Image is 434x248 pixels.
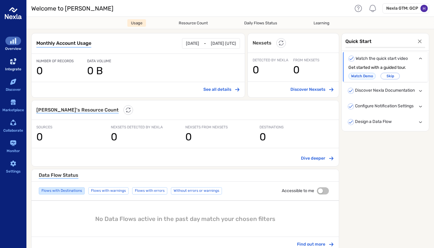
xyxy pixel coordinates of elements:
div: Design a Data Flow [343,115,428,129]
a: Discover [4,77,23,94]
a: Overview [4,36,23,53]
div: Overview [5,46,21,52]
a: Integrate [4,57,23,73]
div: Flows with Destinations [39,187,85,194]
span: Quick Start [345,38,372,44]
span: SOURCES [36,125,111,130]
div: Monitor [7,148,20,154]
span: DATA VOLUME [87,59,138,63]
p: [DATE] (UTC) [211,40,236,47]
a: Marketplace [4,97,23,114]
span: Flows with warnings [89,186,128,195]
span: Flows with errors [132,186,167,195]
span: FROM NEXSETS [293,58,334,63]
img: logo [5,5,22,22]
span: NEXSETS FROM NEXSETS [185,125,260,130]
button: Skip [381,73,400,79]
span: Without errors or warnings [171,186,222,195]
span: DETECTED BY NEXLA [253,58,293,63]
span: Design a Data Flow [355,119,392,125]
button: Dive deeper [299,153,336,164]
h6: Nexla GTM: GCP [386,5,418,11]
a: Monitor [4,138,23,155]
span: Resource Count [179,21,208,25]
div: Without errors or warnings [171,187,222,194]
h1: 0 [259,131,334,143]
div: Flows with warnings [88,187,129,194]
a: Settings [4,159,23,176]
div: Help [354,4,363,13]
h6: Nexsets [253,40,272,46]
div: - [182,38,240,48]
span: NUMBER OF RECORDS [36,59,87,63]
p: [DATE] [186,40,199,47]
span: Watch the quick start video [356,56,408,62]
span: Usage [131,21,142,25]
h1: 0 [36,131,111,143]
div: Integrate [5,66,21,72]
div: Notifications [368,4,378,13]
span: Flows with Destinations [39,186,84,195]
a: Collaborate [4,118,23,135]
div: Watch the quick start video [344,52,428,65]
img: ACg8ocJfsw-lCdNU7Q_oT4dyXxQKwL13WiENarzUPZPiEKFxUXezNQ=s96-c [420,5,428,12]
span: Accessible to me [282,188,314,194]
span: Daily Flows Status [244,21,277,25]
div: Get started with a guided tour. [344,65,428,70]
div: Collaborate [3,127,23,134]
h1: 0 [36,65,87,77]
span: Monthly Account Usage [36,40,91,46]
div: Flows with errors [132,187,167,194]
h1: 0 [185,131,260,143]
div: Discover [6,87,21,93]
a: Watch Demo [348,73,376,79]
span: DESTINATIONS [259,125,334,130]
h3: Welcome to [PERSON_NAME] [31,5,114,12]
span: NEXSETS DETECTED BY NEXLA [111,125,185,130]
div: Configure Notification Settings [343,100,428,113]
span: Configure Notification Settings [355,103,414,109]
h6: Data Flow Status [39,172,78,178]
h1: 0 [253,64,293,76]
button: See all details [201,84,242,95]
span: Learning [314,21,329,25]
h1: 0 [111,131,185,143]
span: Discover Nexla Documentation [355,88,415,94]
div: Discover Nexla Documentation [343,84,428,97]
div: Settings [6,168,20,175]
h5: No Data Flows active in the past day match your chosen filters [95,215,275,222]
button: Discover Nexsets [288,84,336,95]
h1: 0 [293,64,334,76]
div: Marketplace [2,107,24,113]
h1: 0 B [87,65,138,77]
h6: [PERSON_NAME] 's Resource Count [36,107,119,113]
